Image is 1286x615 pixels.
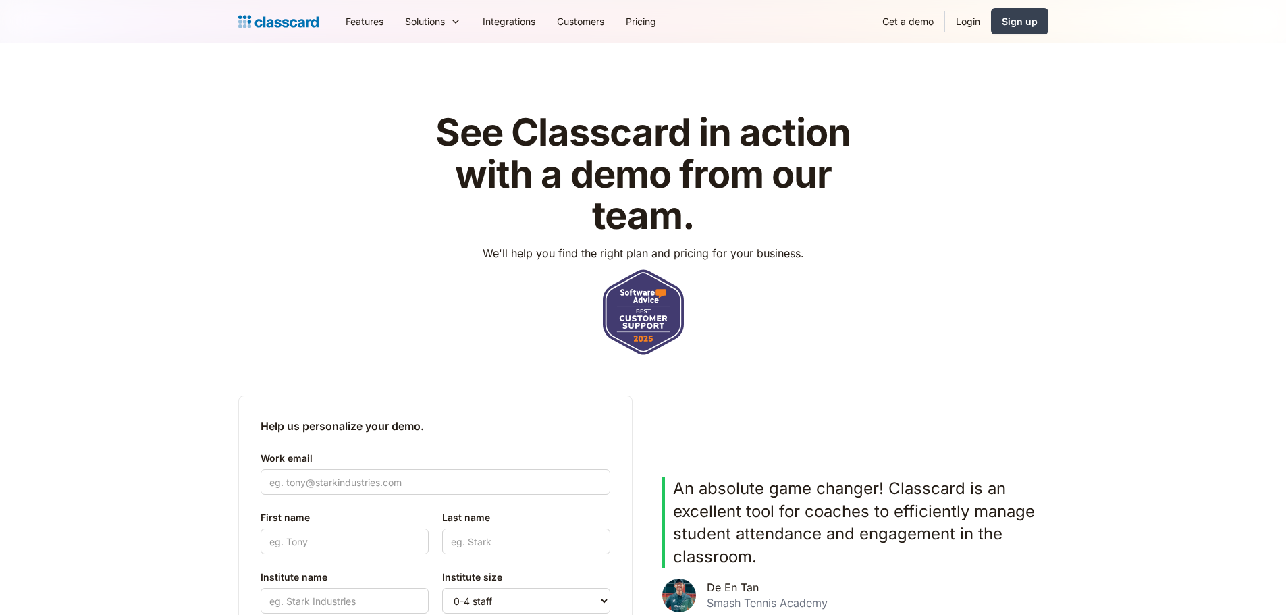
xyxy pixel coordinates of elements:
a: Features [335,6,394,36]
a: Login [945,6,991,36]
div: De En Tan [707,581,759,594]
input: eg. Stark [442,529,610,554]
label: Institute name [261,569,429,585]
a: Integrations [472,6,546,36]
h2: Help us personalize your demo. [261,418,610,434]
a: Get a demo [872,6,944,36]
input: eg. Tony [261,529,429,554]
label: Work email [261,450,610,466]
a: Pricing [615,6,667,36]
strong: See Classcard in action with a demo from our team. [435,109,851,238]
div: Smash Tennis Academy [707,597,828,610]
input: eg. Stark Industries [261,588,429,614]
div: Solutions [394,6,472,36]
a: Customers [546,6,615,36]
p: We'll help you find the right plan and pricing for your business. [483,245,804,261]
input: eg. tony@starkindustries.com [261,469,610,495]
label: Institute size [442,569,610,585]
label: First name [261,510,429,526]
div: Solutions [405,14,445,28]
label: Last name [442,510,610,526]
a: Sign up [991,8,1048,34]
p: An absolute game changer! Classcard is an excellent tool for coaches to efficiently manage studen... [673,477,1040,568]
a: home [238,12,319,31]
div: Sign up [1002,14,1038,28]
